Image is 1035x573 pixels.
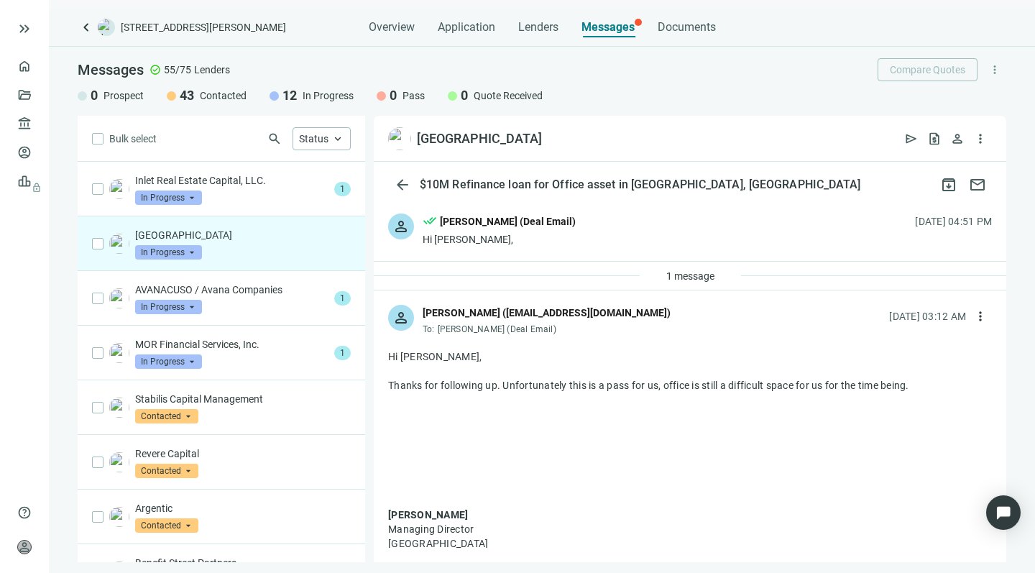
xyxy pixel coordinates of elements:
p: Stabilis Capital Management [135,392,351,406]
span: Contacted [135,409,198,423]
span: mail [969,176,986,193]
p: MOR Financial Services, Inc. [135,337,328,352]
img: 99fad9ca-53aa-446e-8898-aad988c37ec2 [109,179,129,199]
span: help [17,505,32,520]
div: $10M Refinance loan for Office asset in [GEOGRAPHIC_DATA], [GEOGRAPHIC_DATA] [417,178,864,192]
div: [GEOGRAPHIC_DATA] [417,130,542,147]
button: keyboard_double_arrow_right [16,20,33,37]
span: 1 [334,182,351,196]
img: fe004ec6-28df-4a21-a53d-b778151b82e4 [109,343,129,363]
p: Inlet Real Estate Capital, LLC. [135,173,328,188]
div: [PERSON_NAME] ([EMAIL_ADDRESS][DOMAIN_NAME]) [423,305,671,321]
span: In Progress [135,191,202,205]
span: In Progress [135,354,202,369]
span: [STREET_ADDRESS][PERSON_NAME] [121,20,286,35]
a: keyboard_arrow_left [78,19,95,36]
span: Pass [402,88,425,103]
span: keyboard_arrow_up [331,132,344,145]
span: 0 [461,87,468,104]
span: Contacted [200,88,247,103]
button: send [900,127,923,150]
img: b239cb79-7d87-4279-a424-3f2f22c46eb0 [109,234,129,254]
button: mail [963,170,992,199]
div: [DATE] 04:51 PM [915,214,992,229]
span: 43 [180,87,194,104]
span: Quote Received [474,88,543,103]
button: request_quote [923,127,946,150]
p: Benefit Street Partners [135,556,351,570]
span: Overview [369,20,415,35]
button: Compare Quotes [878,58,977,81]
button: arrow_back [388,170,417,199]
span: 1 [334,346,351,360]
img: b35e9f2c-9280-433e-be52-f7c4f53bbc28 [109,288,129,308]
span: send [904,132,919,146]
button: more_vert [983,58,1006,81]
div: Open Intercom Messenger [986,495,1021,530]
button: archive [934,170,963,199]
p: [GEOGRAPHIC_DATA] [135,228,351,242]
div: To: [423,324,671,335]
span: person [392,218,410,235]
span: search [267,132,282,146]
span: arrow_back [394,176,411,193]
p: Argentic [135,501,351,515]
span: done_all [423,214,437,232]
span: person [17,540,32,554]
p: Revere Capital [135,446,351,461]
span: more_vert [973,132,988,146]
img: b239cb79-7d87-4279-a424-3f2f22c46eb0 [388,127,411,150]
span: In Progress [135,300,202,314]
span: 0 [390,87,397,104]
span: check_circle [149,64,161,75]
button: more_vert [969,305,992,328]
span: 12 [282,87,297,104]
span: archive [940,176,957,193]
span: Contacted [135,518,198,533]
span: In Progress [303,88,354,103]
span: Messages [78,61,144,78]
div: Hi [PERSON_NAME], [423,232,576,247]
span: more_vert [973,309,988,324]
span: person [950,132,965,146]
div: [PERSON_NAME] (Deal Email) [440,214,576,229]
span: Contacted [135,464,198,478]
span: Lenders [518,20,558,35]
div: [DATE] 03:12 AM [889,308,966,324]
span: Documents [658,20,716,35]
span: 0 [91,87,98,104]
span: Bulk select [109,131,157,147]
img: 52269fad-39b4-441f-a661-2782cbd29c4e [109,452,129,472]
span: [PERSON_NAME] (Deal Email) [438,324,556,334]
button: more_vert [969,127,992,150]
span: 1 [334,291,351,306]
span: person [392,309,410,326]
span: 1 message [666,270,714,282]
span: In Progress [135,245,202,260]
span: Status [299,133,328,145]
span: more_vert [988,63,1001,76]
span: Prospect [103,88,144,103]
img: c7652aa0-7a0e-4b45-9ad1-551f88ce4c3e [109,507,129,527]
span: Lenders [194,63,230,77]
span: 55/75 [164,63,191,77]
span: Application [438,20,495,35]
span: request_quote [927,132,942,146]
span: Messages [581,20,635,34]
img: cdd41f87-75b0-4347-a0a4-15f16bf32828.png [109,398,129,418]
button: person [946,127,969,150]
p: AVANACUSO / Avana Companies [135,283,328,297]
button: 1 message [654,265,727,288]
img: deal-logo [98,19,115,36]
